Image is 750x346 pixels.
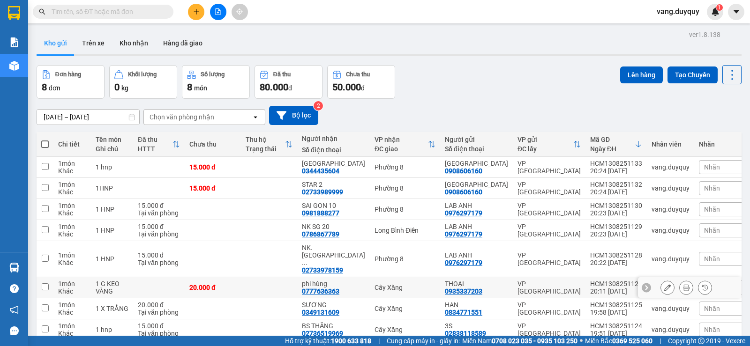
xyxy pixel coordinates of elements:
div: Tại văn phòng [138,209,180,217]
div: Khối lượng [128,71,157,78]
button: Đơn hàng8đơn [37,65,105,99]
div: VIỆT TIÊN [445,160,508,167]
span: search [39,8,45,15]
div: Mã GD [590,136,635,143]
button: Bộ lọc [269,106,318,125]
div: Tại văn phòng [138,309,180,316]
div: Long Bình Điền [375,227,435,234]
th: Toggle SortBy [585,132,647,157]
div: LAB ANH [445,202,508,209]
span: ... [302,259,307,266]
div: Sửa đơn hàng [660,280,675,294]
span: Cung cấp máy in - giấy in: [387,336,460,346]
div: vang.duyquy [652,163,690,171]
div: NK. SÀI GÒN (06) [302,244,365,266]
div: Chưa thu [346,71,370,78]
div: Khác [58,330,86,337]
div: Tại văn phòng [138,230,180,238]
button: caret-down [728,4,744,20]
div: 1HNP [96,184,128,192]
div: 0976297179 [445,209,482,217]
span: 50.000 [332,81,361,93]
input: Tìm tên, số ĐT hoặc mã đơn [52,7,162,17]
button: Số lượng8món [182,65,250,99]
span: file-add [215,8,221,15]
div: Tại văn phòng [138,259,180,266]
div: VP nhận [375,136,428,143]
div: 20.000 đ [138,301,180,309]
span: 1 [718,4,721,11]
div: 1 món [58,160,86,167]
div: 1 món [58,301,86,309]
div: HCM1308251132 [590,181,642,188]
div: 1 món [58,202,86,209]
div: 20:22 [DATE] [590,259,642,266]
div: VP [GEOGRAPHIC_DATA] [517,223,581,238]
span: caret-down [732,7,741,16]
div: Đơn hàng [55,71,81,78]
div: Cây Xăng [375,305,435,312]
div: BS THĂNG [302,322,365,330]
span: | [378,336,380,346]
span: Nhãn [704,227,720,234]
div: Đã thu [273,71,291,78]
button: file-add [210,4,226,20]
div: Khác [58,188,86,196]
span: Hỗ trợ kỹ thuật: [285,336,371,346]
div: 15.000 đ [189,184,236,192]
button: Đã thu80.000đ [255,65,322,99]
div: Số điện thoại [302,146,365,154]
div: 20:11 [DATE] [590,287,642,295]
div: Nhãn [699,140,746,148]
div: VIỆT TIÊN [445,181,508,188]
div: 1 món [58,223,86,230]
div: ĐC lấy [517,145,573,153]
div: HCM1308251127 [590,280,642,287]
img: solution-icon [9,37,19,47]
div: 15.000 đ [138,322,180,330]
div: vang.duyquy [652,305,690,312]
div: 1 món [58,251,86,259]
div: Khác [58,287,86,295]
span: đ [288,84,292,92]
div: Người gửi [445,136,508,143]
button: Tạo Chuyến [667,66,718,83]
div: 0981888277 [302,209,339,217]
span: Miền Bắc [585,336,652,346]
div: NK SG 20 [302,223,365,230]
div: Thu hộ [246,136,285,143]
sup: 1 [716,4,723,11]
div: Đã thu [138,136,172,143]
span: message [10,326,19,335]
div: 02733989999 [302,188,343,196]
div: 1 X TRẮNG [96,305,128,312]
div: HAN [445,301,508,309]
div: VP gửi [517,136,573,143]
div: 15.000 đ [138,251,180,259]
div: vang.duyquy [652,184,690,192]
div: 0344435604 [302,167,339,175]
button: Kho nhận [112,32,156,54]
div: 15.000 đ [138,223,180,230]
span: Nhãn [704,206,720,213]
div: LAB ANH [445,251,508,259]
div: VP [GEOGRAPHIC_DATA] [517,251,581,266]
button: Chưa thu50.000đ [327,65,395,99]
div: Người nhận [302,135,365,142]
div: 02733978159 [302,266,343,274]
span: đơn [49,84,60,92]
th: Toggle SortBy [370,132,440,157]
div: ver 1.8.138 [689,29,720,40]
div: 20:24 [DATE] [590,167,642,175]
div: 1 HNP [96,206,128,213]
div: Khác [58,230,86,238]
div: Số lượng [201,71,225,78]
span: plus [193,8,200,15]
div: VP [GEOGRAPHIC_DATA] [517,181,581,196]
span: vang.duyquy [649,6,707,17]
div: Khác [58,167,86,175]
div: STAR 2 [302,181,365,188]
span: Nhãn [704,305,720,312]
span: kg [121,84,128,92]
div: Tại văn phòng [138,330,180,337]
